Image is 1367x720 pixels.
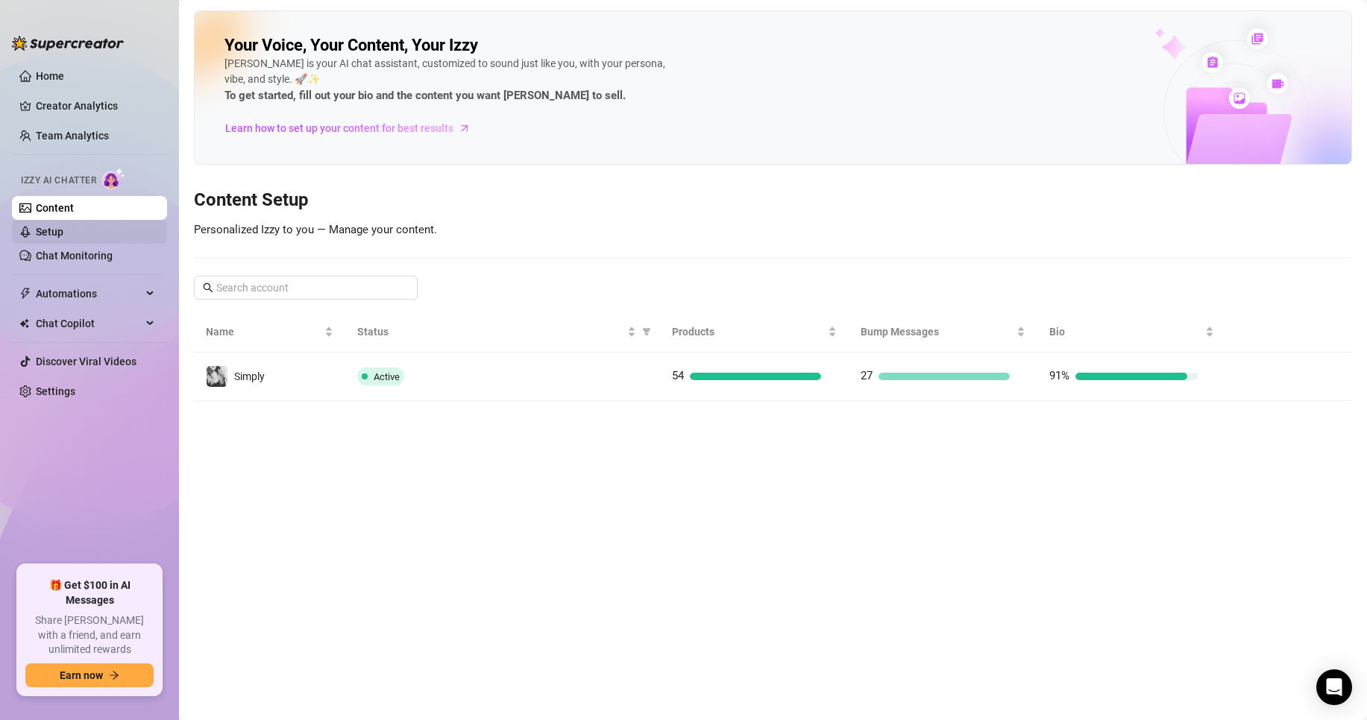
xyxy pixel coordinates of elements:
[203,282,213,293] span: search
[642,327,651,336] span: filter
[1037,312,1226,353] th: Bio
[12,36,124,51] img: logo-BBDzfeDw.svg
[36,202,74,214] a: Content
[672,369,684,382] span: 54
[234,370,265,382] span: Simply
[207,366,227,387] img: Simply
[36,226,63,238] a: Setup
[224,35,478,56] h2: Your Voice, Your Content, Your Izzy
[36,312,142,335] span: Chat Copilot
[374,371,400,382] span: Active
[672,323,825,340] span: Products
[345,312,660,353] th: Status
[36,250,113,262] a: Chat Monitoring
[224,89,626,102] strong: To get started, fill out your bio and the content you want [PERSON_NAME] to sell.
[1120,12,1351,164] img: ai-chatter-content-library-cLFOSyPT.png
[19,288,31,300] span: thunderbolt
[21,174,96,188] span: Izzy AI Chatter
[36,356,136,367] a: Discover Viral Videos
[1049,323,1202,340] span: Bio
[194,223,437,236] span: Personalized Izzy to you — Manage your content.
[357,323,624,340] span: Status
[861,323,1014,340] span: Bump Messages
[36,94,155,118] a: Creator Analytics
[36,282,142,306] span: Automations
[102,168,125,189] img: AI Chatter
[19,318,29,329] img: Chat Copilot
[224,116,482,140] a: Learn how to set up your content for best results
[660,312,849,353] th: Products
[36,385,75,397] a: Settings
[25,578,154,607] span: 🎁 Get $100 in AI Messages
[194,312,345,353] th: Name
[224,56,672,105] div: [PERSON_NAME] is your AI chat assistant, customized to sound just like you, with your persona, vi...
[1316,669,1352,705] div: Open Intercom Messenger
[1049,369,1069,382] span: 91%
[194,189,1352,212] h3: Content Setup
[225,120,453,136] span: Learn how to set up your content for best results
[457,121,472,136] span: arrow-right
[216,280,397,296] input: Search account
[849,312,1037,353] th: Bump Messages
[25,613,154,657] span: Share [PERSON_NAME] with a friend, and earn unlimited rewards
[36,70,64,82] a: Home
[861,369,873,382] span: 27
[109,670,119,680] span: arrow-right
[60,669,103,681] span: Earn now
[639,320,654,343] span: filter
[25,663,154,687] button: Earn nowarrow-right
[206,323,321,340] span: Name
[36,130,109,142] a: Team Analytics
